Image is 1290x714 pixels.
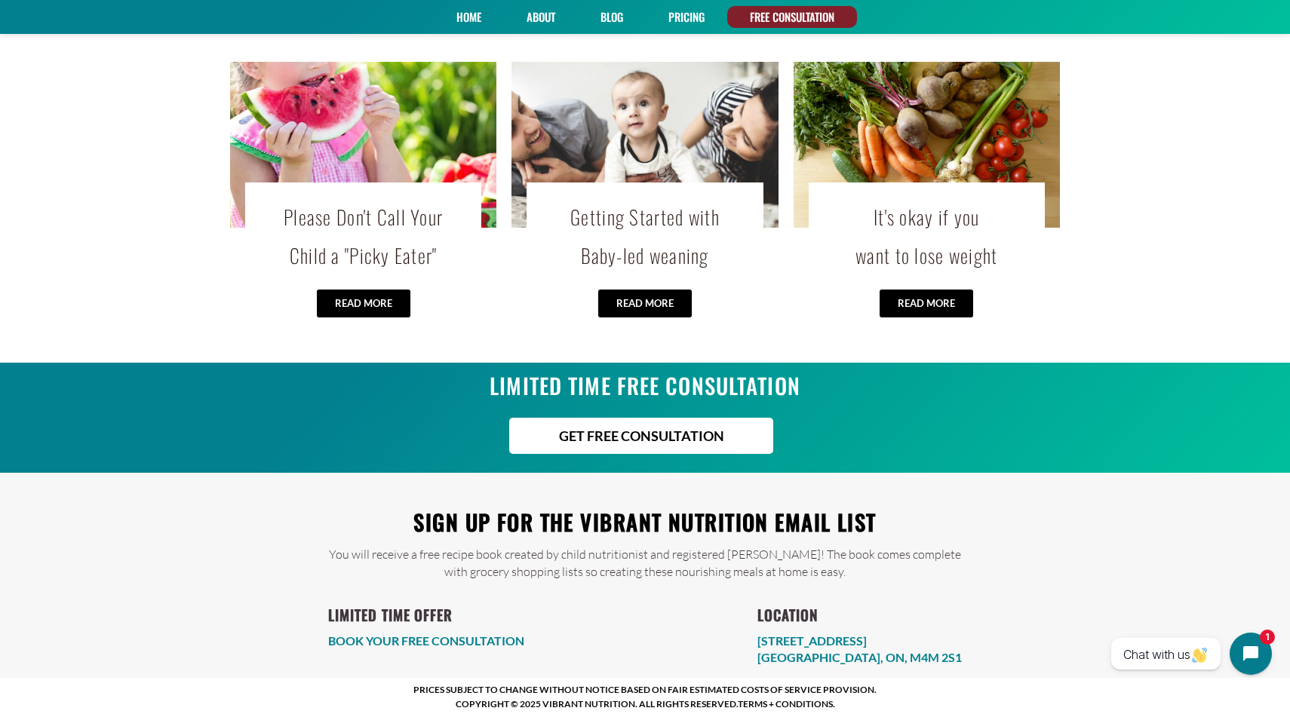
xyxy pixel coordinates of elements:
[260,198,466,274] h3: Please Don't Call Your Child a "Picky Eater"
[824,198,1030,274] h3: It's okay if you want to lose weight
[595,6,628,28] a: Blog
[745,6,840,28] a: FREE CONSULTATION
[898,299,955,308] span: READ MORE
[559,429,724,443] span: GET FREE CONSULTATION
[565,3,724,35] strong: Featured Blogs
[413,684,877,709] span: Prices subject to change without notice based on fair estimated costs of service provision. COPYR...
[321,546,969,580] p: You will receive a free recipe book created by child nutritionist and registered [PERSON_NAME]! T...
[757,633,962,664] a: [STREET_ADDRESS][GEOGRAPHIC_DATA], ON, M4M 2S1
[738,698,835,709] a: TERMS + CONDITIONS.
[451,6,487,28] a: Home
[757,602,962,629] h2: LOCATION
[598,290,692,317] a: READ MORE
[328,602,524,629] h2: LIMITED TIME OFFER
[335,299,392,308] span: READ MORE
[321,503,969,542] h2: Sign up for the Vibrant Nutrition email list
[509,418,773,454] a: GET FREE CONSULTATION
[542,198,748,274] h3: Getting Started with Baby-led weaning
[317,290,410,317] a: READ MORE
[490,369,800,401] span: LIMITED TIME FREE CONSULTATION
[663,6,710,28] a: PRICING
[328,633,524,648] a: BOOK YOUR FREE CONSULTATION
[521,6,561,28] a: About
[880,290,973,317] a: READ MORE
[616,299,674,308] span: READ MORE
